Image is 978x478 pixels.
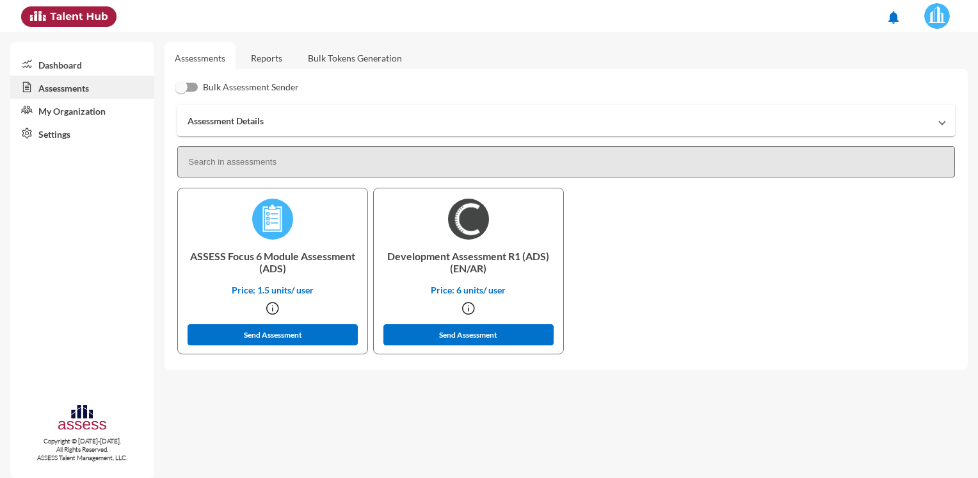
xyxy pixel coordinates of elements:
[188,240,357,284] p: ASSESS Focus 6 Module Assessment (ADS)
[298,42,412,74] a: Bulk Tokens Generation
[384,284,553,295] p: Price: 6 units/ user
[886,10,901,25] mat-icon: notifications
[188,324,358,345] button: Send Assessment
[384,240,553,284] p: Development Assessment R1 (ADS) (EN/AR)
[57,403,108,434] img: assesscompany-logo.png
[10,76,154,99] a: Assessments
[10,99,154,122] a: My Organization
[175,53,225,63] a: Assessments
[188,284,357,295] p: Price: 1.5 units/ user
[10,53,154,76] a: Dashboard
[10,122,154,145] a: Settings
[177,105,955,136] mat-expansion-panel-header: Assessment Details
[383,324,554,345] button: Send Assessment
[203,79,299,95] span: Bulk Assessment Sender
[241,42,293,74] a: Reports
[10,437,154,462] p: Copyright © [DATE]-[DATE]. All Rights Reserved. ASSESS Talent Management, LLC.
[188,115,929,126] mat-panel-title: Assessment Details
[177,146,955,177] input: Search in assessments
